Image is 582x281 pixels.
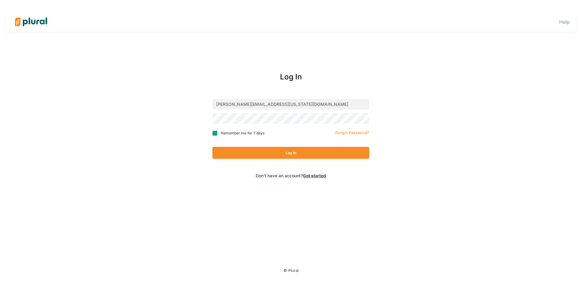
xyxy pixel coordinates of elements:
a: Help [559,19,570,25]
input: Email address [212,99,369,109]
span: Remember me for 7 days [221,130,265,136]
small: Forgot Password? [335,130,369,135]
a: Forgot Password? [335,129,369,135]
button: Log In [212,147,369,159]
div: Don't have an account? [187,172,396,179]
small: © Plural [283,268,299,273]
div: Log In [187,71,396,82]
a: Get started [303,173,326,178]
input: Remember me for 7 days [212,131,217,136]
img: Logo for Plural [10,11,52,33]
